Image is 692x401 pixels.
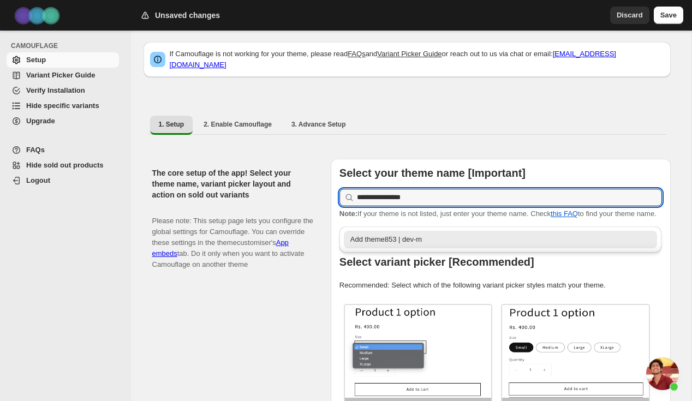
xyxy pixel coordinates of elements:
[155,10,220,21] h2: Unsaved changes
[26,161,104,169] span: Hide sold out products
[348,50,366,58] a: FAQs
[617,10,643,21] span: Discard
[502,305,649,398] img: Buttons / Swatches
[170,49,664,70] p: If Camouflage is not working for your theme, please read and or reach out to us via chat or email:
[646,357,679,390] a: Open chat
[7,113,119,129] a: Upgrade
[291,120,346,129] span: 3. Advance Setup
[654,7,683,24] button: Save
[26,101,99,110] span: Hide specific variants
[339,210,357,218] strong: Note:
[26,56,46,64] span: Setup
[26,117,55,125] span: Upgrade
[7,98,119,113] a: Hide specific variants
[339,208,662,219] p: If your theme is not listed, just enter your theme name. Check to find your theme name.
[551,210,578,218] a: this FAQ
[26,86,85,94] span: Verify Installation
[339,231,662,248] li: Add theme853 | dev-m
[660,10,677,21] span: Save
[7,68,119,83] a: Variant Picker Guide
[7,52,119,68] a: Setup
[339,280,662,291] p: Recommended: Select which of the following variant picker styles match your theme.
[26,176,50,184] span: Logout
[152,205,313,270] p: Please note: This setup page lets you configure the global settings for Camouflage. You can overr...
[345,305,492,398] img: Select / Dropdowns
[204,120,272,129] span: 2. Enable Camouflage
[350,234,651,245] div: Add theme853 | dev-m
[11,41,123,50] span: CAMOUFLAGE
[152,167,313,200] h2: The core setup of the app! Select your theme name, variant picker layout and action on sold out v...
[339,167,526,179] b: Select your theme name [Important]
[377,50,442,58] a: Variant Picker Guide
[7,158,119,173] a: Hide sold out products
[7,83,119,98] a: Verify Installation
[7,142,119,158] a: FAQs
[159,120,184,129] span: 1. Setup
[610,7,649,24] button: Discard
[26,146,45,154] span: FAQs
[7,173,119,188] a: Logout
[339,256,534,268] b: Select variant picker [Recommended]
[26,71,95,79] span: Variant Picker Guide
